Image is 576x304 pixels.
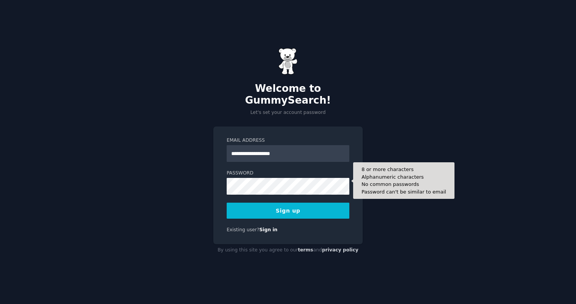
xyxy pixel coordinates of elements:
[227,203,349,219] button: Sign up
[213,83,363,107] h2: Welcome to GummySearch!
[278,48,298,75] img: Gummy Bear
[227,137,349,144] label: Email Address
[259,227,278,232] a: Sign in
[227,227,259,232] span: Existing user?
[227,170,349,177] label: Password
[213,244,363,256] div: By using this site you agree to our and
[213,109,363,116] p: Let's set your account password
[322,247,358,253] a: privacy policy
[298,247,313,253] a: terms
